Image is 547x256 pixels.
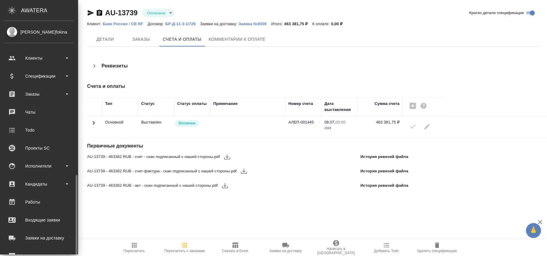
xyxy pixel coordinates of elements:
div: Заявки на доставку [5,234,74,243]
a: БР-Д-11-3-1/729 [165,21,200,26]
button: Оплачена [145,10,167,16]
td: 463 381,75 ₽ [357,116,403,137]
div: Тип [105,101,112,107]
span: AU-13739 - 463382 RUB - счет - скан подписанный с нашей стороны.pdf [87,154,220,160]
span: Кратко детали спецификации [469,10,524,16]
a: Входящие заявки [2,213,77,228]
h4: Счета и оплаты [87,83,411,90]
p: Итого: [271,22,284,26]
button: Добавить Todo [361,239,412,256]
div: Статус [141,101,155,107]
span: Добавить Todo [374,249,399,253]
p: 00:00 [336,120,345,124]
p: 2024 [324,125,354,131]
span: Комментарии к оплате [209,36,266,43]
a: Проекты SC [2,141,77,156]
p: Договор: [148,22,166,26]
button: Удалить спецификацию [412,239,462,256]
p: Банк России / CB RF [103,22,147,26]
div: [PERSON_NAME]fokina [5,29,74,35]
p: Оплачен [178,120,196,126]
span: Детали [91,36,120,43]
div: Заказы [5,90,74,99]
div: Примечание [213,101,238,107]
p: История ревизий файла [360,183,409,189]
div: Оплачена [142,9,174,17]
td: Основной [102,116,138,137]
button: Пересчитать [109,239,160,256]
div: Статус оплаты [177,101,207,107]
p: БР-Д-11-3-1/729 [165,22,200,26]
p: 463 381,75 ₽ [284,22,312,26]
div: Чаты [5,108,74,117]
a: AU-13739 [105,9,138,17]
a: Чаты [2,105,77,120]
div: Номер счета [288,101,313,107]
p: Все изменения в спецификации заблокированы [141,119,171,125]
p: Заявка №9300 [239,22,271,26]
div: Исполнители [5,162,74,171]
button: Заявка на доставку [260,239,311,256]
a: Заявки на доставку [2,231,77,246]
p: 0,00 ₽ [331,22,347,26]
span: Счета и оплаты [163,36,202,43]
p: Клиент: [87,22,103,26]
button: Пересчитать с заказами [160,239,210,256]
div: Клиенты [5,54,74,63]
p: К оплате: [312,22,331,26]
div: Работы [5,198,74,207]
button: 🙏 [526,223,541,238]
div: Todo [5,126,74,135]
span: AU-13739 - 463382 RUB - счет-фактура - скан подписанный с нашей стороны.pdf [87,168,237,174]
span: Toggle Row Expanded [90,123,97,127]
button: Написать в [GEOGRAPHIC_DATA] [311,239,361,256]
span: Пересчитать с заказами [164,249,205,253]
h4: Реквизиты [102,62,128,70]
h4: Первичные документы [87,142,411,150]
span: Написать в [GEOGRAPHIC_DATA] [315,247,358,255]
button: Заявка №9300 [239,21,271,27]
div: Спецификации [5,72,74,81]
p: История ревизий файла [360,154,409,160]
div: Кандидаты [5,180,74,189]
a: Работы [2,195,77,210]
a: Todo [2,123,77,138]
span: Удалить спецификацию [417,249,457,253]
div: Входящие заявки [5,216,74,225]
p: Заявки на доставку: [200,22,239,26]
td: АЛБП-001445 [285,116,321,137]
span: Пересчитать [123,249,145,253]
span: 🙏 [528,224,539,237]
div: Дата выставления [324,101,354,113]
div: Проекты SC [5,144,74,153]
span: Заказы [127,36,156,43]
span: Скачать в Excel [222,249,248,253]
p: 08.07, [324,120,336,124]
button: Скачать в Excel [210,239,260,256]
a: Банк России / CB RF [103,21,147,26]
span: AU-13739 - 463382 RUB - акт - скан подписанный с нашей стороны.pdf [87,183,218,189]
button: Скопировать ссылку [96,9,103,16]
div: Сумма счета [375,101,400,107]
div: AWATERA [21,4,78,16]
button: Скопировать ссылку для ЯМессенджера [87,9,94,16]
p: История ревизий файла [360,168,409,174]
span: Заявка на доставку [269,249,302,253]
